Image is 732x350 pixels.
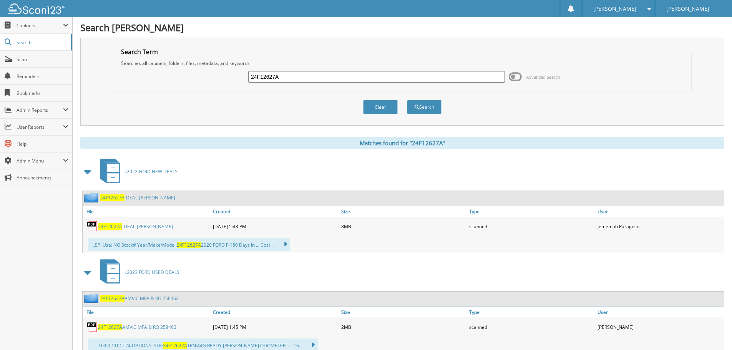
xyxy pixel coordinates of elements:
a: File [83,206,211,217]
span: Announcements [17,174,68,181]
button: Search [407,100,442,114]
a: 24F12627AAMVIC MFA & RO 258462 [98,324,176,330]
span: User Reports [17,124,63,130]
a: Size [339,307,468,317]
span: Search [17,39,67,46]
span: 24F12627A [177,242,201,248]
span: z2023 FORD USED DEALS [124,269,179,275]
div: Matches found for "24F12627A" [80,137,724,149]
span: z2022 FORD NEW DEALS [124,168,178,175]
div: Searches all cabinets, folders, files, metadata, and keywords [117,60,687,66]
div: Jememah Paragoso [596,219,724,234]
span: Scan [17,56,68,63]
a: z2022 FORD NEW DEALS [96,156,178,187]
img: scan123-logo-white.svg [8,3,65,14]
div: [DATE] 1:45 PM [211,319,339,335]
a: Created [211,206,339,217]
span: 24F12627A [100,194,124,201]
div: ...SPI Use: NO Stock# Year/Make/Model: 2020 FORD F-150 Days In ... Cost ... [88,238,290,251]
span: [PERSON_NAME] [666,7,709,11]
span: 24F12627A [100,295,124,302]
button: Clear [363,100,398,114]
span: Admin Reports [17,107,63,113]
span: 24F12627A [163,342,187,349]
span: 24F12627A [98,324,122,330]
div: [DATE] 5:43 PM [211,219,339,234]
div: scanned [467,219,596,234]
a: User [596,206,724,217]
a: 24F12627A-DEAL-[PERSON_NAME] [100,194,175,201]
div: [PERSON_NAME] [596,319,724,335]
a: Size [339,206,468,217]
a: User [596,307,724,317]
span: Help [17,141,68,147]
img: folder2.png [84,193,100,202]
a: Type [467,206,596,217]
img: PDF.png [86,321,98,333]
img: PDF.png [86,221,98,232]
div: 8MB [339,219,468,234]
a: Type [467,307,596,317]
div: 2MB [339,319,468,335]
img: folder2.png [84,294,100,303]
span: Cabinets [17,22,63,29]
a: 24F12627A-DEAL-[PERSON_NAME] [98,223,173,230]
iframe: Chat Widget [694,313,732,350]
span: Reminders [17,73,68,80]
a: 24F12627AAMVIC MFA & RO 258462 [100,295,179,302]
span: 24F12627A [98,223,122,230]
legend: Search Term [117,48,162,56]
div: scanned [467,319,596,335]
span: [PERSON_NAME] [593,7,636,11]
span: Bookmarks [17,90,68,96]
span: Advanced Search [526,74,560,80]
a: File [83,307,211,317]
span: Admin Menu [17,158,63,164]
a: z2023 FORD USED DEALS [96,257,179,287]
h1: Search [PERSON_NAME] [80,21,724,34]
a: Created [211,307,339,317]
